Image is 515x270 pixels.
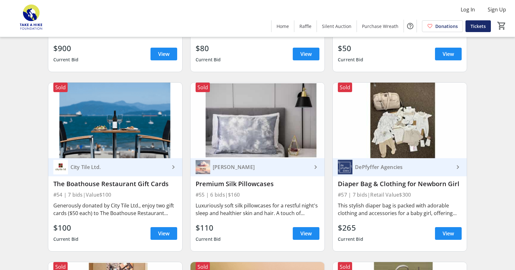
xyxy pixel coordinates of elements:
[300,230,312,237] span: View
[483,4,511,15] button: Sign Up
[158,50,170,58] span: View
[293,227,319,240] a: View
[338,83,352,92] div: Sold
[454,163,462,171] mat-icon: keyboard_arrow_right
[461,6,475,13] span: Log In
[496,20,507,31] button: Cart
[293,48,319,60] a: View
[333,158,467,176] a: DePfyffer AgenciesDePfyffer Agencies
[435,227,462,240] a: View
[53,233,79,245] div: Current Bid
[53,43,79,54] div: $900
[422,20,463,32] a: Donations
[362,23,398,30] span: Purchase Wreath
[210,164,312,170] div: [PERSON_NAME]
[4,3,60,34] img: Take a Hike Foundation's Logo
[435,23,458,30] span: Donations
[488,6,506,13] span: Sign Up
[338,54,363,65] div: Current Bid
[53,190,177,199] div: #54 | 7 bids | Value $100
[158,230,170,237] span: View
[196,233,221,245] div: Current Bid
[68,164,170,170] div: City Tile Ltd.
[465,20,491,32] a: Tickets
[299,23,311,30] span: Raffle
[196,43,221,54] div: $80
[53,54,79,65] div: Current Bid
[294,20,317,32] a: Raffle
[191,83,324,158] img: Premium Silk Pillowcases
[352,164,454,170] div: DePfyffer Agencies
[170,163,177,171] mat-icon: keyboard_arrow_right
[338,160,352,174] img: DePfyffer Agencies
[53,83,68,92] div: Sold
[196,160,210,174] img: Akari Sano
[150,227,177,240] a: View
[196,54,221,65] div: Current Bid
[277,23,289,30] span: Home
[300,50,312,58] span: View
[196,202,319,217] div: Luxuriously soft silk pillowcases for a restful night's sleep and healthier skin and hair. A touc...
[53,222,79,233] div: $100
[338,43,363,54] div: $50
[456,4,480,15] button: Log In
[312,163,319,171] mat-icon: keyboard_arrow_right
[357,20,404,32] a: Purchase Wreath
[48,158,182,176] a: City Tile Ltd. City Tile Ltd.
[317,20,357,32] a: Silent Auction
[333,83,467,158] img: Diaper Bag & Clothing for Newborn Girl
[53,160,68,174] img: City Tile Ltd.
[338,180,462,188] div: Diaper Bag & Clothing for Newborn Girl
[338,222,363,233] div: $265
[338,190,462,199] div: #57 | 7 bids | Retail Value $300
[196,180,319,188] div: Premium Silk Pillowcases
[53,202,177,217] div: Generously donated by City Tile Ltd., enjoy two gift cards ($50 each) to The Boathouse Restaurant...
[471,23,486,30] span: Tickets
[443,50,454,58] span: View
[271,20,294,32] a: Home
[196,190,319,199] div: #55 | 6 bids | $160
[404,20,417,32] button: Help
[338,233,363,245] div: Current Bid
[150,48,177,60] a: View
[53,180,177,188] div: The Boathouse Restaurant Gift Cards
[435,48,462,60] a: View
[338,202,462,217] div: This stylish diaper bag is packed with adorable clothing and accessories for a baby girl, offerin...
[196,222,221,233] div: $110
[443,230,454,237] span: View
[48,83,182,158] img: The Boathouse Restaurant Gift Cards
[191,158,324,176] a: Akari Sano[PERSON_NAME]
[322,23,351,30] span: Silent Auction
[196,83,210,92] div: Sold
